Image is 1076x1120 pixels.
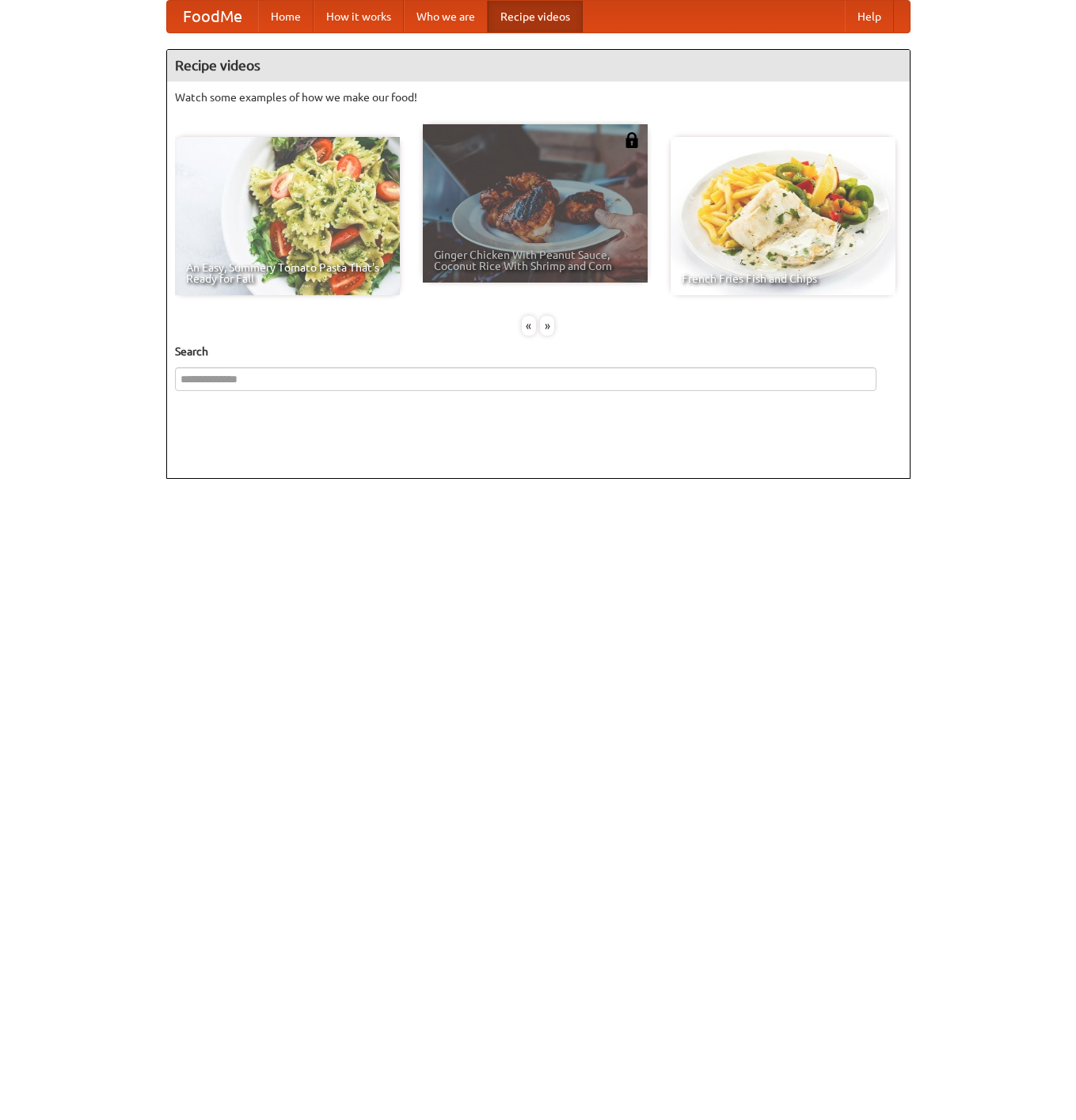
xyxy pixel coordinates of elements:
h4: Recipe videos [167,50,910,82]
a: How it works [314,1,404,32]
a: FoodMe [167,1,258,32]
h5: Search [175,344,902,359]
a: Help [845,1,894,32]
img: 483408.png [624,132,640,148]
a: Who we are [404,1,488,32]
span: An Easy, Summery Tomato Pasta That's Ready for Fall [186,262,389,284]
div: « [522,316,536,336]
div: » [540,316,554,336]
a: Recipe videos [488,1,583,32]
span: French Fries Fish and Chips [682,273,884,284]
a: French Fries Fish and Chips [671,137,895,295]
a: Home [258,1,314,32]
p: Watch some examples of how we make our food! [175,89,902,105]
a: An Easy, Summery Tomato Pasta That's Ready for Fall [175,137,400,295]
